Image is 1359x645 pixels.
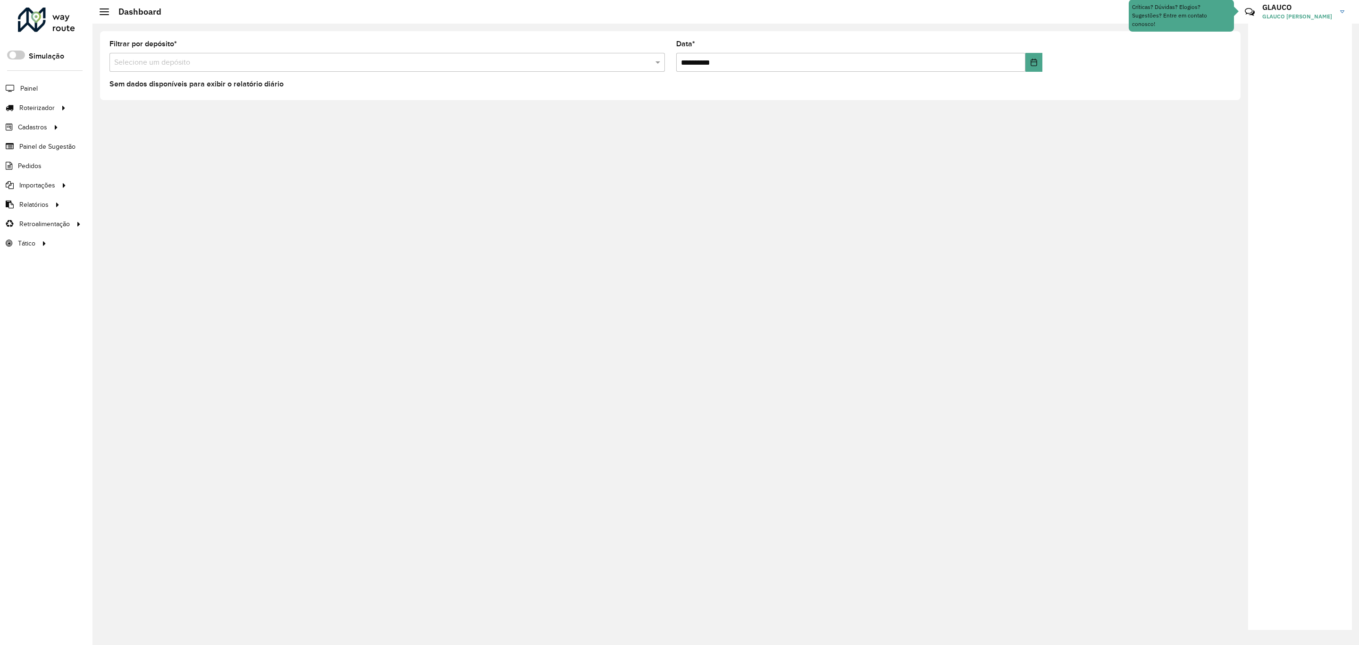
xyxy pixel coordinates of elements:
[676,38,695,50] label: Data
[19,103,55,113] span: Roteirizador
[29,51,64,62] label: Simulação
[19,200,49,210] span: Relatórios
[19,142,75,152] span: Painel de Sugestão
[109,7,161,17] h2: Dashboard
[20,84,38,93] span: Painel
[1025,53,1042,72] button: Choose Date
[19,219,70,229] span: Retroalimentação
[1262,12,1333,21] span: GLAUCO [PERSON_NAME]
[19,180,55,190] span: Importações
[109,38,177,50] label: Filtrar por depósito
[1262,3,1333,12] h3: GLAUCO
[18,161,42,171] span: Pedidos
[18,238,35,248] span: Tático
[1240,2,1260,22] a: Contato Rápido
[18,122,47,132] span: Cadastros
[109,78,284,90] label: Sem dados disponíveis para exibir o relatório diário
